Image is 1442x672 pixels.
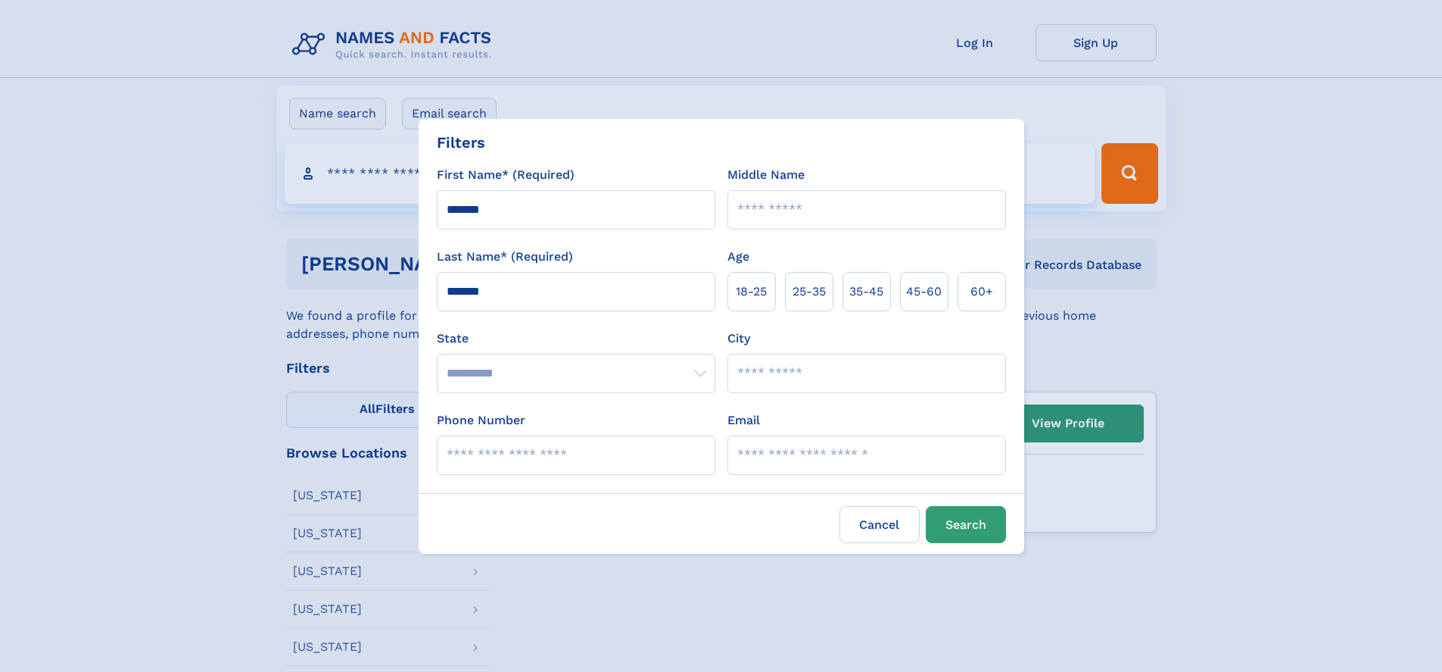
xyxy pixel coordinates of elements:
[727,166,805,184] label: Middle Name
[437,248,573,266] label: Last Name* (Required)
[849,283,883,301] span: 35‑45
[970,283,993,301] span: 60+
[727,330,750,348] label: City
[437,166,575,184] label: First Name* (Required)
[906,283,942,301] span: 45‑60
[839,506,920,543] label: Cancel
[437,411,525,430] label: Phone Number
[727,411,760,430] label: Email
[793,283,826,301] span: 25‑35
[437,131,485,154] div: Filters
[437,330,715,348] label: State
[736,283,767,301] span: 18‑25
[926,506,1006,543] button: Search
[727,248,749,266] label: Age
